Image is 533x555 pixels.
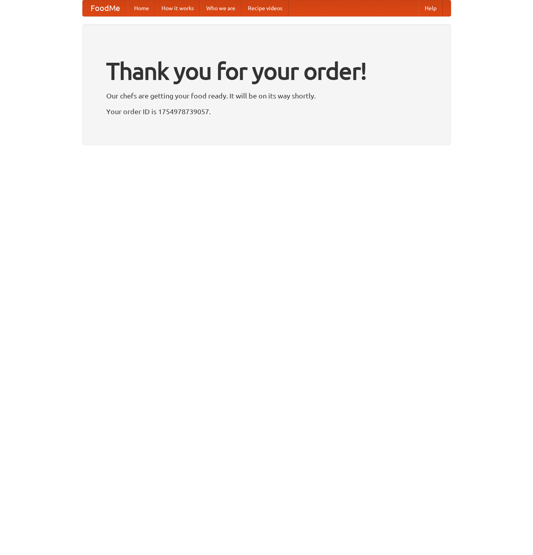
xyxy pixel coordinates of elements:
a: FoodMe [83,0,128,16]
a: Recipe videos [242,0,289,16]
p: Your order ID is 1754978739057. [106,106,427,117]
a: Who we are [200,0,242,16]
a: Home [128,0,155,16]
a: How it works [155,0,200,16]
p: Our chefs are getting your food ready. It will be on its way shortly. [106,90,427,102]
h1: Thank you for your order! [106,52,427,90]
a: Help [418,0,443,16]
